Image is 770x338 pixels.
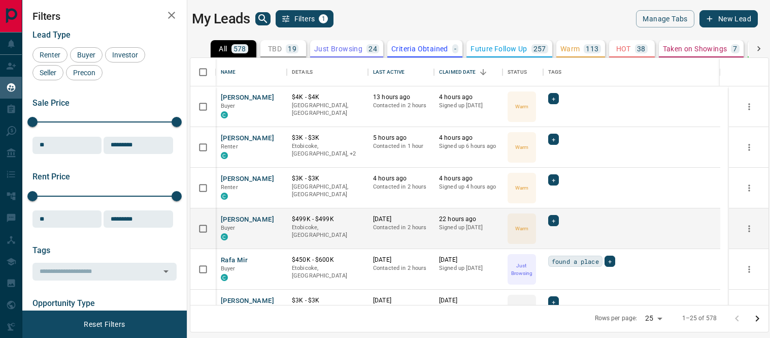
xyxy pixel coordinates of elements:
p: Future Follow Up [471,45,527,52]
p: 4 hours ago [439,134,497,142]
p: [DATE] [373,215,429,224]
div: + [548,296,559,308]
div: Tags [543,58,720,86]
button: more [742,262,757,277]
div: Name [216,58,287,86]
p: Just Browsing [509,262,535,277]
p: Contacted in 2 hours [373,264,429,272]
button: search button [255,12,271,25]
p: 7 [733,45,737,52]
div: Last Active [373,58,405,86]
p: Etobicoke, [GEOGRAPHIC_DATA] [292,264,363,280]
h1: My Leads [192,11,250,27]
button: [PERSON_NAME] [221,93,274,103]
button: [PERSON_NAME] [221,215,274,225]
span: Seller [36,69,60,77]
span: + [608,256,612,266]
button: Rafa Mir [221,256,248,265]
p: Warm [515,143,528,151]
span: Sale Price [32,98,70,108]
span: + [552,134,555,144]
p: [DATE] [439,296,497,305]
span: found a place [552,256,599,266]
span: + [552,94,555,104]
button: more [742,221,757,236]
span: Buyer [221,225,236,231]
span: Renter [221,184,238,191]
p: Criteria Obtained [391,45,448,52]
p: Contacted in 2 hours [373,224,429,232]
p: 24 [369,45,377,52]
p: [DATE] [373,296,429,305]
span: Renter [36,51,64,59]
h2: Filters [32,10,177,22]
p: TBD [268,45,282,52]
span: Tags [32,245,50,255]
button: Reset Filters [77,316,131,333]
p: Signed up [DATE] [439,264,497,272]
p: Signed up [DATE] [439,224,497,232]
button: more [742,99,757,114]
div: condos.ca [221,274,228,281]
span: + [552,216,555,226]
p: $4K - $4K [292,93,363,102]
p: Warm [515,103,528,110]
div: Name [221,58,236,86]
div: Renter [32,47,68,63]
p: $3K - $3K [292,296,363,305]
span: Rent Price [32,172,70,181]
p: [DATE] [439,256,497,264]
span: Lead Type [32,30,71,40]
p: 1–25 of 578 [682,314,717,323]
div: condos.ca [221,233,228,240]
div: Seller [32,65,63,80]
p: Signed up 6 hours ago [439,142,497,150]
div: Details [287,58,368,86]
div: Tags [548,58,562,86]
p: [GEOGRAPHIC_DATA], [GEOGRAPHIC_DATA] [292,183,363,199]
button: more [742,180,757,196]
button: Go to next page [747,309,767,329]
p: $3K - $3K [292,134,363,142]
button: Sort [476,65,490,79]
p: 4 hours ago [439,174,497,183]
p: Taken on Showings [663,45,727,52]
p: Etobicoke, [GEOGRAPHIC_DATA] [292,224,363,239]
div: 25 [641,311,665,326]
p: West End, Toronto [292,142,363,158]
span: Renter [221,143,238,150]
span: Opportunity Type [32,298,95,308]
button: New Lead [699,10,758,27]
span: 1 [320,15,327,22]
p: 13 hours ago [373,93,429,102]
button: Filters1 [276,10,334,27]
p: [GEOGRAPHIC_DATA], [GEOGRAPHIC_DATA] [292,102,363,117]
button: [PERSON_NAME] [221,296,274,306]
p: 19 [288,45,296,52]
span: Buyer [221,265,236,272]
p: Signed up 4 hours ago [439,183,497,191]
p: Just Browsing [314,45,362,52]
p: [DATE] [373,256,429,264]
button: Manage Tabs [636,10,694,27]
div: + [605,256,615,267]
button: Open [159,264,173,279]
p: Contacted in 2 hours [373,102,429,110]
span: Investor [109,51,142,59]
div: Investor [105,47,145,63]
span: Buyer [221,103,236,109]
div: Details [292,58,313,86]
p: Warm [515,184,528,192]
p: $3K - $3K [292,174,363,183]
p: Contacted in 2 hours [373,305,429,313]
div: Claimed Date [434,58,503,86]
p: Warm [560,45,580,52]
span: + [552,175,555,185]
p: Signed up [DATE] [439,305,497,313]
p: - [454,45,456,52]
div: Status [508,58,527,86]
p: 4 hours ago [373,174,429,183]
p: 5 hours ago [373,134,429,142]
p: 113 [586,45,598,52]
button: more [742,302,757,318]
